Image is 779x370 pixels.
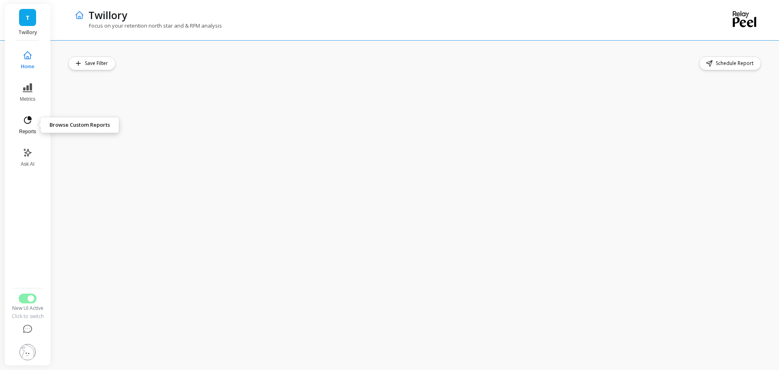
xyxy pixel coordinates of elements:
button: Settings [11,339,44,365]
span: Ask AI [21,161,34,167]
button: Reports [14,110,41,140]
iframe: Omni Embed [68,77,763,354]
span: Metrics [20,96,36,102]
button: Help [11,320,44,339]
p: Focus on your retention north star and & RFM analysis [75,22,222,29]
div: Click to switch [11,313,44,320]
p: Twillory [88,8,127,22]
p: Twillory [13,29,43,36]
span: Save Filter [85,59,110,67]
button: Schedule Report [699,56,761,70]
span: Reports [19,128,36,135]
span: T [26,13,30,22]
div: New UI Active [11,305,44,312]
button: Home [14,45,41,75]
button: Metrics [14,78,41,107]
span: Schedule Report [716,59,756,67]
button: Ask AI [14,143,41,172]
button: Switch to Legacy UI [19,294,37,303]
button: Save Filter [68,56,116,70]
span: Home [21,63,34,70]
img: profile picture [19,344,36,360]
